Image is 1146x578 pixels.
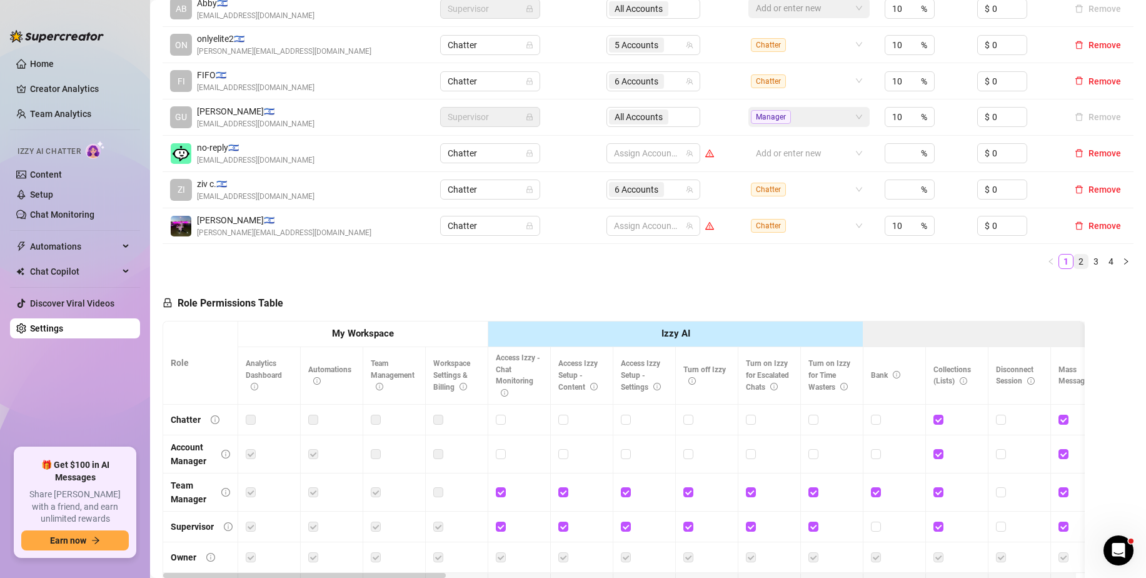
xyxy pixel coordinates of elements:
span: 6 Accounts [615,183,658,196]
button: Remove [1070,146,1126,161]
span: ziv c. 🇮🇱 [197,177,314,191]
span: no-reply 🇮🇱 [197,141,314,155]
span: info-circle [376,383,383,390]
li: 1 [1058,254,1073,269]
a: Team Analytics [30,109,91,119]
span: team [686,222,693,230]
span: onlyelite2 🇮🇱 [197,32,371,46]
span: Chatter [448,36,533,54]
img: no-reply [171,143,191,164]
span: lock [526,113,533,121]
span: delete [1075,76,1083,85]
span: lock [526,41,533,49]
div: Supervisor [171,520,214,534]
span: team [686,186,693,193]
span: info-circle [211,415,219,424]
a: Content [30,170,62,180]
span: 🎁 Get $100 in AI Messages [21,459,129,484]
span: Earn now [50,535,86,545]
span: Remove [1088,221,1121,231]
span: [EMAIL_ADDRESS][DOMAIN_NAME] [197,10,314,22]
span: lock [526,78,533,85]
img: logo-BBDzfeDw.svg [10,30,104,43]
span: Izzy AI Chatter [18,146,81,158]
a: Chat Monitoring [30,210,94,220]
span: delete [1075,185,1083,194]
span: 5 Accounts [615,38,658,52]
span: [EMAIL_ADDRESS][DOMAIN_NAME] [197,191,314,203]
button: Remove [1070,182,1126,197]
span: delete [1075,149,1083,158]
div: Team Manager [171,479,211,506]
span: Turn off Izzy [683,365,726,386]
span: lock [526,150,533,157]
span: [EMAIL_ADDRESS][DOMAIN_NAME] [197,155,314,166]
span: Chatter [448,72,533,91]
span: [PERSON_NAME] 🇮🇱 [197,104,314,118]
span: Remove [1088,185,1121,195]
span: [PERSON_NAME] 🇮🇱 [197,213,371,227]
span: ZI [178,183,185,196]
li: 3 [1088,254,1103,269]
span: [EMAIL_ADDRESS][DOMAIN_NAME] [197,118,314,130]
button: Remove [1070,218,1126,233]
span: GU [175,110,187,124]
li: Next Page [1118,254,1133,269]
span: Chatter [448,144,533,163]
button: Remove [1070,38,1126,53]
span: warning [705,221,714,230]
span: Mass Message [1058,365,1101,386]
span: AB [176,2,187,16]
span: Analytics Dashboard [246,359,282,392]
span: Access Izzy Setup - Settings [621,359,661,392]
span: Remove [1088,40,1121,50]
iframe: Intercom live chat [1103,535,1133,565]
span: info-circle [251,383,258,390]
div: Chatter [171,413,201,427]
span: Automations [308,365,351,386]
button: Remove [1070,1,1126,16]
button: Remove [1070,109,1126,124]
span: Bank [871,371,900,380]
span: 6 Accounts [609,74,664,89]
span: Share [PERSON_NAME] with a friend, and earn unlimited rewards [21,489,129,525]
span: info-circle [688,377,696,385]
span: Chat Copilot [30,261,119,281]
span: [EMAIL_ADDRESS][DOMAIN_NAME] [197,82,314,94]
span: Supervisor [448,108,533,126]
span: info-circle [653,383,661,390]
span: Chatter [448,216,533,235]
span: info-circle [460,383,467,390]
span: Collections (Lists) [933,365,971,386]
div: Account Manager [171,440,211,468]
span: 6 Accounts [609,182,664,197]
li: 2 [1073,254,1088,269]
span: Chatter [751,74,786,88]
span: delete [1075,41,1083,49]
span: Chatter [751,183,786,196]
span: info-circle [590,383,598,390]
a: 1 [1059,255,1073,268]
span: Disconnect Session [996,365,1035,386]
span: Manager [751,110,791,124]
span: Access Izzy - Chat Monitoring [496,353,540,398]
span: info-circle [893,371,900,378]
span: info-circle [313,377,321,385]
span: info-circle [770,383,778,390]
span: FI [178,74,185,88]
span: Workspace Settings & Billing [433,359,470,392]
span: thunderbolt [16,241,26,251]
span: FIFO 🇮🇱 [197,68,314,82]
span: team [686,150,693,157]
a: Creator Analytics [30,79,130,99]
span: Chatter [448,180,533,199]
th: Role [163,322,238,405]
a: Setup [30,190,53,200]
span: lock [526,5,533,13]
span: lock [163,298,173,308]
span: 6 Accounts [615,74,658,88]
a: 2 [1074,255,1088,268]
span: Chatter [751,219,786,233]
span: info-circle [1027,377,1035,385]
span: team [686,41,693,49]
